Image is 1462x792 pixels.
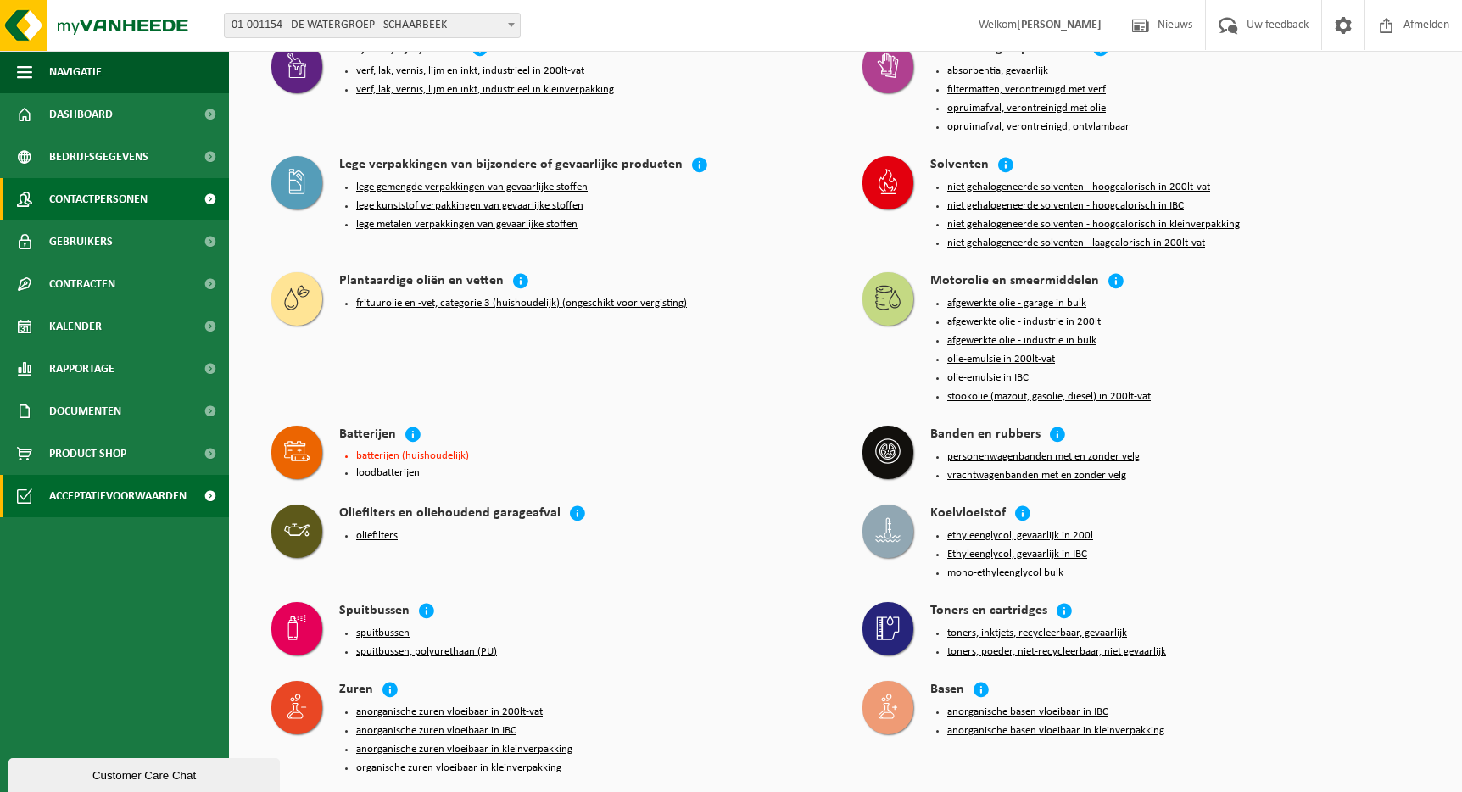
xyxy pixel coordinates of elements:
button: anorganische basen vloeibaar in IBC [947,706,1108,719]
button: anorganische zuren vloeibaar in 200lt-vat [356,706,543,719]
h4: Toners en cartridges [930,602,1047,622]
button: niet gehalogeneerde solventen - hoogcalorisch in IBC [947,199,1184,213]
h4: Oliefilters en oliehoudend garageafval [339,505,561,524]
span: Dashboard [49,93,113,136]
button: spuitbussen [356,627,410,640]
button: anorganische zuren vloeibaar in IBC [356,724,516,738]
li: batterijen (huishoudelijk) [356,450,829,461]
button: lege gemengde verpakkingen van gevaarlijke stoffen [356,181,588,194]
button: anorganische zuren vloeibaar in kleinverpakking [356,743,572,756]
button: ethyleenglycol, gevaarlijk in 200l [947,529,1093,543]
h4: Lege verpakkingen van bijzondere of gevaarlijke producten [339,156,683,176]
span: Navigatie [49,51,102,93]
button: verf, lak, vernis, lijm en inkt, industrieel in kleinverpakking [356,83,614,97]
button: niet gehalogeneerde solventen - hoogcalorisch in 200lt-vat [947,181,1210,194]
button: loodbatterijen [356,466,420,480]
button: organische zuren vloeibaar in kleinverpakking [356,761,561,775]
button: afgewerkte olie - industrie in 200lt [947,315,1101,329]
button: Ethyleenglycol, gevaarlijk in IBC [947,548,1087,561]
button: afgewerkte olie - industrie in bulk [947,334,1096,348]
button: toners, poeder, niet-recycleerbaar, niet gevaarlijk [947,645,1166,659]
button: lege metalen verpakkingen van gevaarlijke stoffen [356,218,578,231]
span: Gebruikers [49,220,113,263]
button: verf, lak, vernis, lijm en inkt, industrieel in 200lt-vat [356,64,584,78]
span: 01-001154 - DE WATERGROEP - SCHAARBEEK [225,14,520,37]
span: Product Shop [49,432,126,475]
button: niet gehalogeneerde solventen - hoogcalorisch in kleinverpakking [947,218,1240,231]
span: 01-001154 - DE WATERGROEP - SCHAARBEEK [224,13,521,38]
h4: Spuitbussen [339,602,410,622]
button: mono-ethyleenglycol bulk [947,566,1063,580]
button: filtermatten, verontreinigd met verf [947,83,1106,97]
h4: Koelvloeistof [930,505,1006,524]
button: vrachtwagenbanden met en zonder velg [947,469,1126,482]
button: oliefilters [356,529,398,543]
button: niet gehalogeneerde solventen - laagcalorisch in 200lt-vat [947,237,1205,250]
button: absorbentia, gevaarlijk [947,64,1048,78]
button: opruimafval, verontreinigd met olie [947,102,1106,115]
button: olie-emulsie in 200lt-vat [947,353,1055,366]
iframe: chat widget [8,755,283,792]
span: Kalender [49,305,102,348]
h4: Banden en rubbers [930,426,1041,445]
h4: Solventen [930,156,989,176]
span: Contracten [49,263,115,305]
button: frituurolie en -vet, categorie 3 (huishoudelijk) (ongeschikt voor vergisting) [356,297,687,310]
button: stookolie (mazout, gasolie, diesel) in 200lt-vat [947,390,1151,404]
h4: Basen [930,681,964,700]
strong: [PERSON_NAME] [1017,19,1102,31]
button: afgewerkte olie - garage in bulk [947,297,1086,310]
button: olie-emulsie in IBC [947,371,1029,385]
h4: Batterijen [339,426,396,445]
span: Documenten [49,390,121,432]
button: toners, inktjets, recycleerbaar, gevaarlijk [947,627,1127,640]
button: personenwagenbanden met en zonder velg [947,450,1140,464]
span: Rapportage [49,348,114,390]
button: opruimafval, verontreinigd, ontvlambaar [947,120,1130,134]
h4: Plantaardige oliën en vetten [339,272,504,292]
span: Bedrijfsgegevens [49,136,148,178]
span: Acceptatievoorwaarden [49,475,187,517]
button: spuitbussen, polyurethaan (PU) [356,645,497,659]
button: lege kunststof verpakkingen van gevaarlijke stoffen [356,199,583,213]
button: anorganische basen vloeibaar in kleinverpakking [947,724,1164,738]
h4: Motorolie en smeermiddelen [930,272,1099,292]
span: Contactpersonen [49,178,148,220]
h4: Zuren [339,681,373,700]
